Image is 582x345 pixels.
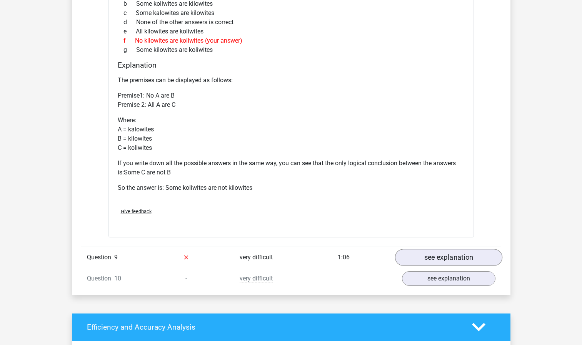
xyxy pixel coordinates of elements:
span: d [123,18,136,27]
span: g [123,45,136,55]
span: Give feedback [121,209,152,214]
h4: Explanation [118,61,465,70]
div: None of the other answers is correct [118,18,465,27]
h4: Efficiency and Accuracy Analysis [87,323,460,332]
p: The premises can be displayed as follows: [118,76,465,85]
span: c [123,8,136,18]
span: 1:06 [338,254,350,261]
span: 10 [114,275,121,282]
p: If you write down all the possible answers in the same way, you can see that the only logical con... [118,159,465,177]
p: So the answer is: Some koliwites are not kilowites [118,183,465,192]
p: Where: A = kalowites B = kilowites C = koliwites [118,116,465,153]
span: f [123,36,135,45]
span: Question [87,253,114,262]
div: No kilowites are koliwites (your answer) [118,36,465,45]
span: 9 [114,254,118,261]
span: very difficult [240,275,273,282]
a: see explanation [395,249,502,266]
a: see explanation [402,271,495,286]
span: Question [87,274,114,283]
div: Some kilowites are koliwites [118,45,465,55]
div: - [151,274,221,283]
span: e [123,27,136,36]
div: Some kalowites are kilowites [118,8,465,18]
p: Premise1: No A are B Premise 2: All A are C [118,91,465,109]
span: very difficult [240,254,273,261]
div: All kilowites are koliwites [118,27,465,36]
